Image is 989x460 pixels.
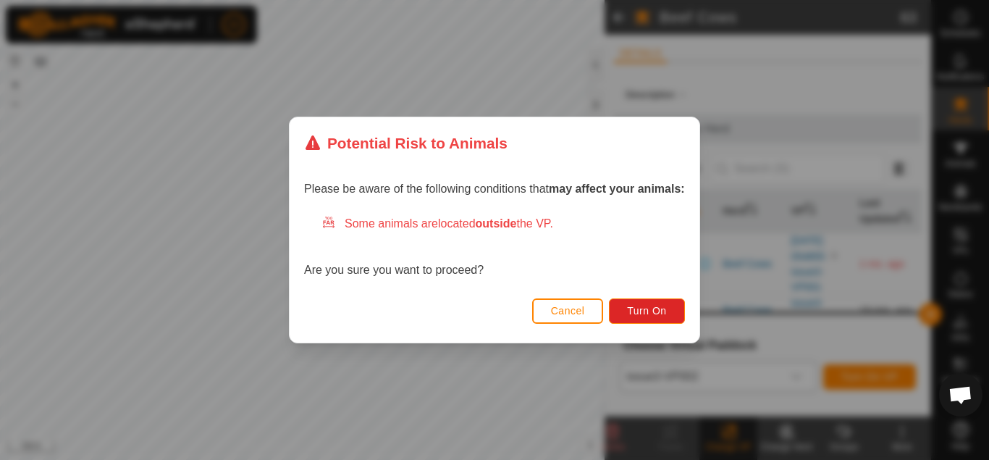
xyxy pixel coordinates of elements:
span: Turn On [628,305,667,317]
div: Potential Risk to Animals [304,132,508,154]
div: Are you sure you want to proceed? [304,215,685,279]
span: Please be aware of the following conditions that [304,183,685,195]
div: Some animals are [321,215,685,233]
button: Cancel [532,298,604,324]
span: located the VP. [438,217,553,230]
span: Cancel [551,305,585,317]
strong: outside [476,217,517,230]
strong: may affect your animals: [549,183,685,195]
button: Turn On [610,298,685,324]
a: Open chat [939,373,982,417]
